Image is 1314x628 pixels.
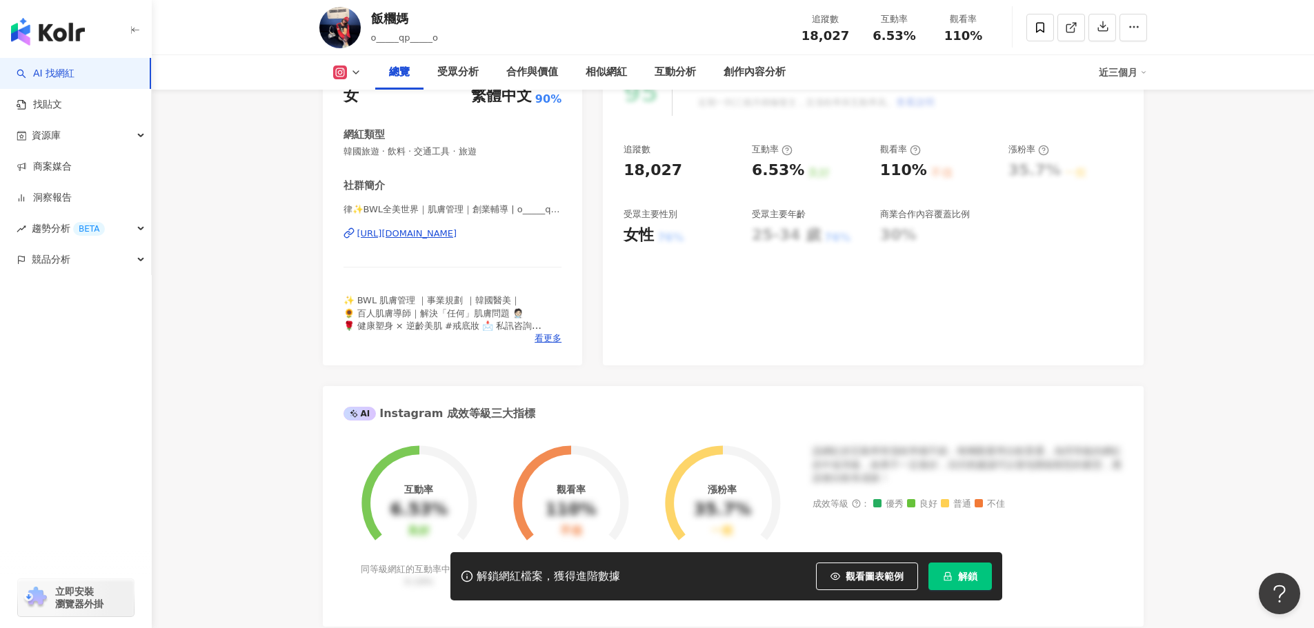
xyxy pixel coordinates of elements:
[624,225,654,246] div: 女性
[344,227,562,240] a: [URL][DOMAIN_NAME]
[928,563,992,590] button: 解鎖
[752,160,804,181] div: 6.53%
[586,64,627,81] div: 相似網紅
[694,500,751,520] div: 35.7%
[390,500,448,520] div: 6.53%
[624,143,650,156] div: 追蹤數
[724,64,786,81] div: 創作內容分析
[344,85,359,107] div: 女
[958,571,977,582] span: 解鎖
[344,295,542,356] span: ✨ BWL 肌膚管理 ｜事業規劃 ｜韓國醫美｜ 🌻 百人肌膚導師｜解決「任何」肌膚問題 🧑🏻‍⚕️ 🌹 健康塑身 × 逆齡美肌 #戒底妝 📩 私訊咨詢 🌟 Superone 小律 SD 企業經理...
[344,128,385,142] div: 網紅類型
[11,18,85,45] img: logo
[813,499,1123,509] div: 成效等級 ：
[437,64,479,81] div: 受眾分析
[557,484,586,495] div: 觀看率
[344,145,562,158] span: 韓國旅遊 · 飲料 · 交通工具 · 旅遊
[344,179,385,193] div: 社群簡介
[799,12,852,26] div: 追蹤數
[752,208,806,221] div: 受眾主要年齡
[17,160,72,174] a: 商案媒合
[55,585,103,610] span: 立即安裝 瀏覽器外掛
[357,227,457,240] div: [URL][DOMAIN_NAME]
[846,571,904,582] span: 觀看圖表範例
[17,67,74,81] a: searchAI 找網紅
[624,208,677,221] div: 受眾主要性別
[1008,143,1049,156] div: 漲粉率
[17,98,62,112] a: 找貼文
[344,407,377,421] div: AI
[752,143,793,156] div: 互動率
[975,499,1005,509] span: 不佳
[873,499,904,509] span: 優秀
[655,64,696,81] div: 互動分析
[868,12,921,26] div: 互動率
[937,12,990,26] div: 觀看率
[907,499,937,509] span: 良好
[319,7,361,48] img: KOL Avatar
[880,160,927,181] div: 110%
[371,10,438,27] div: 飯糰媽
[73,222,105,236] div: BETA
[873,29,915,43] span: 6.53%
[1099,61,1147,83] div: 近三個月
[802,28,849,43] span: 18,027
[17,224,26,234] span: rise
[880,143,921,156] div: 觀看率
[941,499,971,509] span: 普通
[560,525,582,538] div: 不佳
[18,579,134,616] a: chrome extension立即安裝 瀏覽器外掛
[22,587,49,609] img: chrome extension
[535,332,561,345] span: 看更多
[404,484,433,495] div: 互動率
[545,500,596,520] div: 110%
[943,571,953,581] span: lock
[711,525,733,538] div: 一般
[32,244,70,275] span: 競品分析
[813,445,1123,485] div: 該網紅的互動率和漲粉率都不錯，唯獨觀看率比較普通，為同等級的網紅的中低等級，效果不一定會好，但仍然建議可以發包開箱類型的案型，應該會比較有成效！
[371,32,438,43] span: o_____qp_____o
[471,85,532,107] div: 繁體中文
[389,64,410,81] div: 總覽
[816,563,918,590] button: 觀看圖表範例
[17,191,72,205] a: 洞察報告
[344,203,562,216] span: 律✨BWL全美世界｜肌膚管理｜創業輔導 | o_____qp_____o
[344,406,535,421] div: Instagram 成效等級三大指標
[535,92,561,107] span: 90%
[944,29,983,43] span: 110%
[408,525,430,538] div: 良好
[506,64,558,81] div: 合作與價值
[708,484,737,495] div: 漲粉率
[32,120,61,151] span: 資源庫
[477,569,620,584] div: 解鎖網紅檔案，獲得進階數據
[880,208,970,221] div: 商業合作內容覆蓋比例
[32,213,105,244] span: 趨勢分析
[624,160,682,181] div: 18,027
